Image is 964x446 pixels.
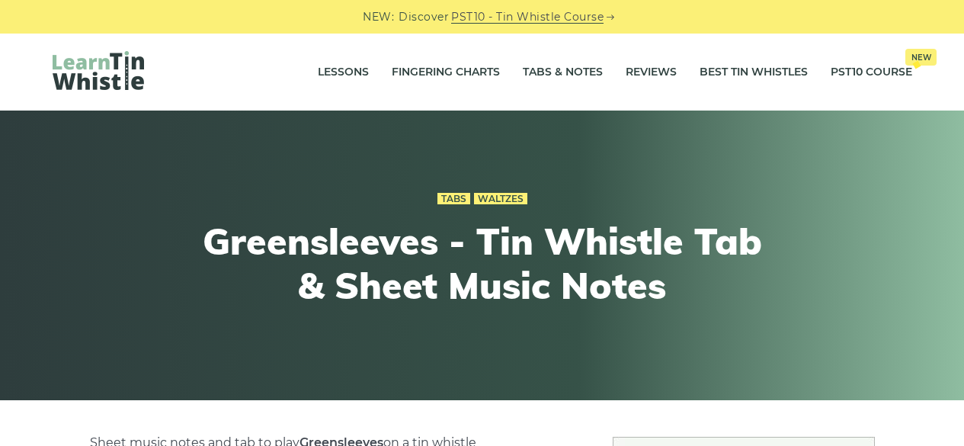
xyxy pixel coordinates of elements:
[318,53,369,91] a: Lessons
[831,53,912,91] a: PST10 CourseNew
[53,51,144,90] img: LearnTinWhistle.com
[202,220,763,307] h1: Greensleeves - Tin Whistle Tab & Sheet Music Notes
[905,49,937,66] span: New
[392,53,500,91] a: Fingering Charts
[437,193,470,205] a: Tabs
[626,53,677,91] a: Reviews
[523,53,603,91] a: Tabs & Notes
[474,193,527,205] a: Waltzes
[700,53,808,91] a: Best Tin Whistles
